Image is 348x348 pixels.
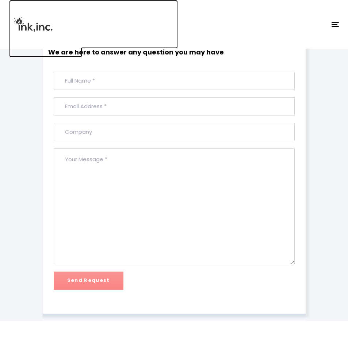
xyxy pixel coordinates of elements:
input: Send Request [54,272,123,290]
h6: We are here to answer any question you may have [48,47,300,58]
img: Ink, Inc. | Marketing Agency [9,8,57,41]
input: Full Name * [54,72,295,90]
input: Email Address * [54,97,295,116]
input: Company [54,123,295,141]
